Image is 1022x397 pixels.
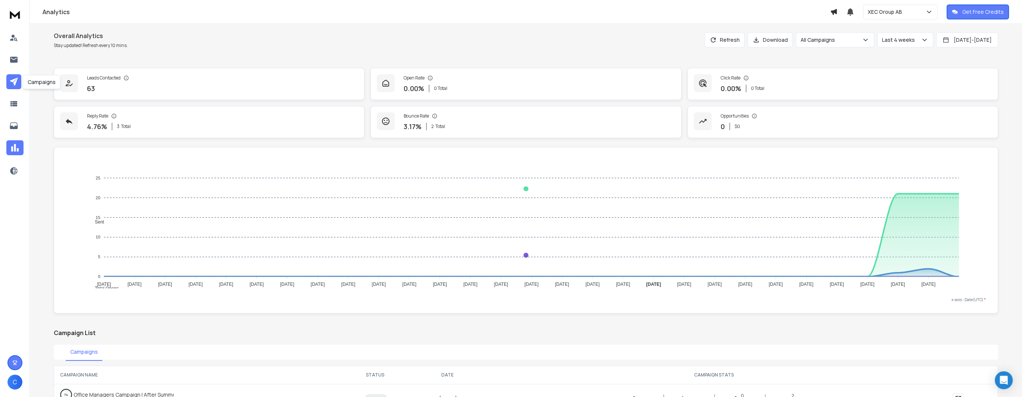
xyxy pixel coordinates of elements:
a: Open Rate0.00%0 Total [370,68,681,100]
th: CAMPAIGN NAME [54,366,336,384]
tspan: [DATE] [280,282,294,287]
tspan: [DATE] [249,282,264,287]
tspan: [DATE] [585,282,600,287]
p: Get Free Credits [962,8,1004,16]
tspan: [DATE] [158,282,172,287]
tspan: [DATE] [97,282,111,287]
tspan: [DATE] [311,282,325,287]
tspan: 15 [96,215,100,220]
tspan: [DATE] [616,282,630,287]
tspan: [DATE] [738,282,752,287]
p: 0 Total [434,85,447,91]
tspan: [DATE] [494,282,508,287]
tspan: [DATE] [677,282,691,287]
p: x-axis : Date(UTC) [66,297,986,303]
button: C [7,375,22,390]
tspan: [DATE] [830,282,844,287]
tspan: [DATE] [891,282,905,287]
tspan: [DATE] [372,282,386,287]
tspan: [DATE] [463,282,478,287]
p: Bounce Rate [404,113,429,119]
tspan: [DATE] [402,282,416,287]
tspan: [DATE] [524,282,538,287]
tspan: 10 [96,235,100,239]
tspan: [DATE] [189,282,203,287]
p: XEC Group AB [868,8,905,16]
tspan: 20 [96,196,100,200]
tspan: 0 [98,274,100,279]
span: Total Opens [89,286,119,291]
span: Total [121,124,131,129]
tspan: 25 [96,176,100,180]
p: Stay updated! Refresh every 10 mins. [54,43,128,49]
th: CAMPAIGN STATS [481,366,947,384]
p: Leads Contacted [87,75,121,81]
button: Campaigns [66,344,102,361]
p: 0 [721,121,725,132]
a: Leads Contacted63 [54,68,364,100]
span: 2 [431,124,434,129]
p: $ 0 [734,124,740,129]
tspan: 5 [98,254,100,259]
h1: Analytics [43,7,830,16]
button: [DATE]-[DATE] [936,32,998,47]
th: DATE [414,366,481,384]
p: 4.76 % [87,121,107,132]
span: Total [435,124,445,129]
p: Opportunities [721,113,749,119]
span: 3 [117,124,119,129]
p: Reply Rate [87,113,108,119]
th: STATUS [336,366,414,384]
tspan: [DATE] [769,282,783,287]
h2: Campaign List [54,328,998,337]
p: Open Rate [404,75,425,81]
tspan: [DATE] [555,282,569,287]
a: Opportunities0$0 [687,106,998,138]
tspan: [DATE] [708,282,722,287]
tspan: [DATE] [860,282,875,287]
h1: Overall Analytics [54,31,128,40]
a: Click Rate0.00%0 Total [687,68,998,100]
p: Click Rate [721,75,740,81]
p: 0.00 % [721,83,741,94]
p: Download [763,36,788,44]
button: Refresh [705,32,745,47]
tspan: [DATE] [646,282,661,287]
p: 3.17 % [404,121,422,132]
div: Open Intercom Messenger [995,371,1013,389]
tspan: [DATE] [219,282,233,287]
tspan: [DATE] [341,282,355,287]
div: Campaigns [23,75,60,89]
p: Refresh [720,36,740,44]
tspan: [DATE] [799,282,814,287]
img: logo [7,7,22,21]
button: Get Free Credits [947,4,1009,19]
p: Last 4 weeks [882,36,918,44]
p: 63 [87,83,95,94]
p: 0 Total [751,85,764,91]
a: Bounce Rate3.17%2Total [370,106,681,138]
a: Reply Rate4.76%3Total [54,106,364,138]
tspan: [DATE] [433,282,447,287]
p: 0.00 % [404,83,424,94]
tspan: [DATE] [127,282,142,287]
button: Download [748,32,793,47]
tspan: [DATE] [922,282,936,287]
span: Sent [89,219,104,225]
p: All Campaigns [801,36,838,44]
